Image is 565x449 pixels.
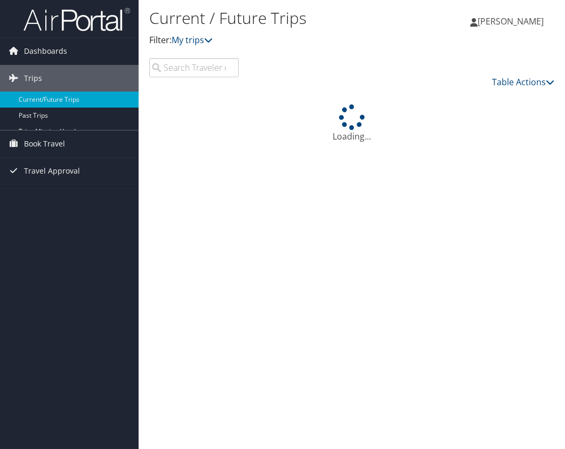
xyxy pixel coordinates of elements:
img: airportal-logo.png [23,7,130,32]
a: [PERSON_NAME] [470,5,554,37]
span: Travel Approval [24,158,80,184]
span: [PERSON_NAME] [478,15,544,27]
a: My trips [172,34,213,46]
input: Search Traveler or Arrival City [149,58,239,77]
span: Trips [24,65,42,92]
div: Loading... [149,104,554,143]
span: Dashboards [24,38,67,64]
span: Book Travel [24,130,65,157]
p: Filter: [149,34,419,47]
a: Table Actions [492,76,554,88]
h1: Current / Future Trips [149,7,419,29]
